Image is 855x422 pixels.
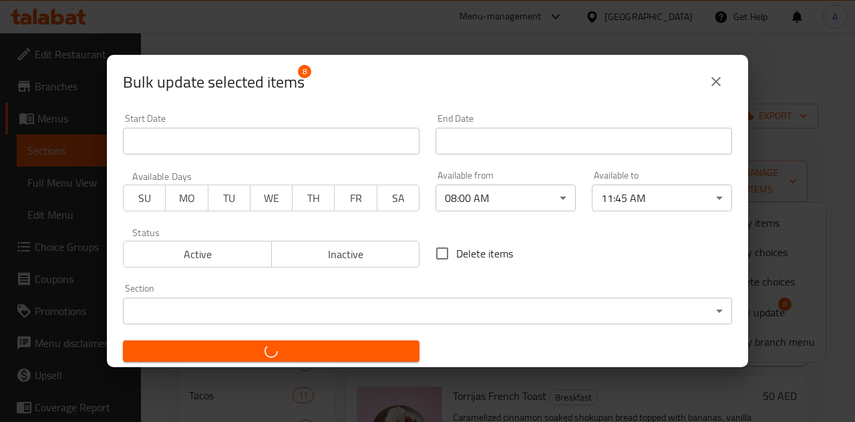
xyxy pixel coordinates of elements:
[250,185,293,211] button: WE
[214,189,245,208] span: TU
[256,189,287,208] span: WE
[340,189,371,208] span: FR
[700,66,732,98] button: close
[292,185,335,211] button: TH
[592,185,732,211] div: 11:45 AM
[171,189,202,208] span: MO
[456,245,513,261] span: Delete items
[165,185,208,211] button: MO
[123,72,305,93] span: Selected items count
[383,189,414,208] span: SA
[129,245,267,264] span: Active
[277,245,415,264] span: Inactive
[123,298,732,324] div: ​
[298,189,329,208] span: TH
[123,241,272,268] button: Active
[436,185,576,211] div: 08:00 AM
[377,185,419,211] button: SA
[129,189,160,208] span: SU
[298,65,311,78] span: 8
[271,241,420,268] button: Inactive
[208,185,250,211] button: TU
[123,185,166,211] button: SU
[334,185,377,211] button: FR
